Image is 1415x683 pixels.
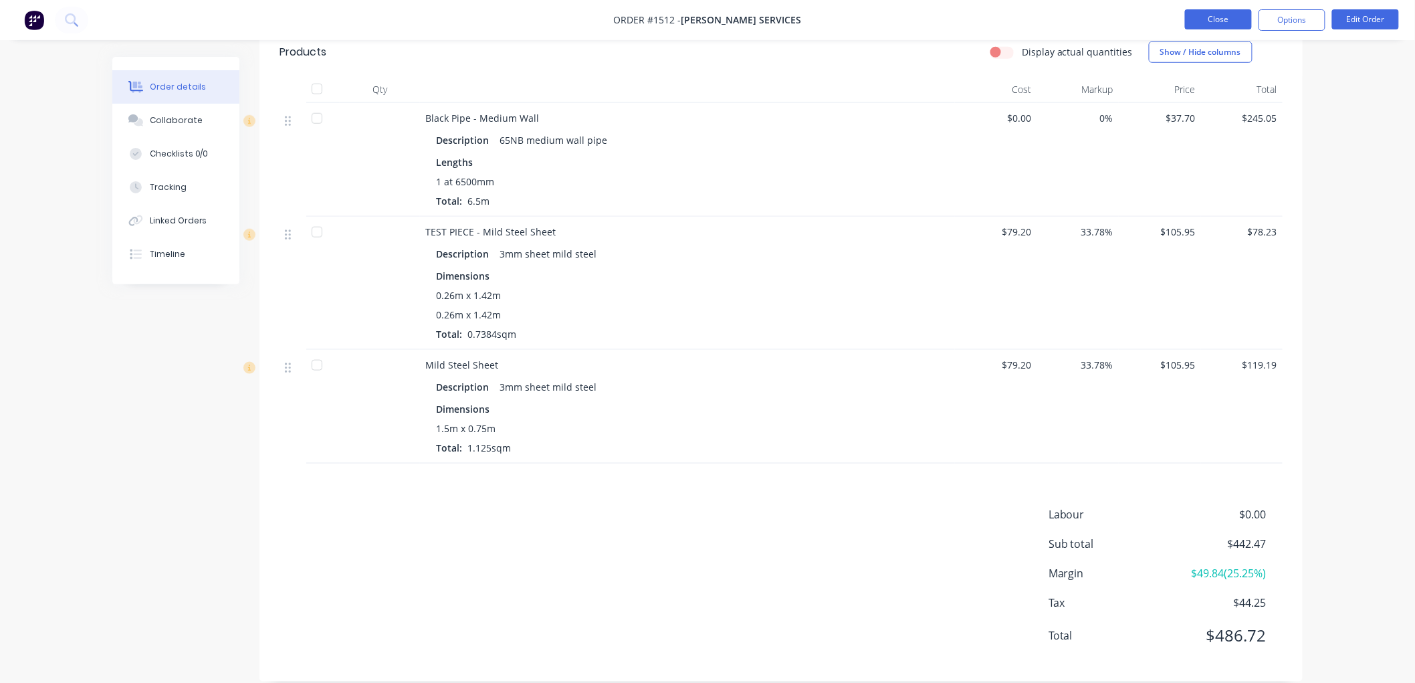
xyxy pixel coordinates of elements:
[462,442,516,454] span: 1.125sqm
[1049,565,1168,581] span: Margin
[280,44,326,60] div: Products
[436,328,462,340] span: Total:
[1022,45,1133,59] label: Display actual quantities
[1043,111,1114,125] span: 0%
[150,215,207,227] div: Linked Orders
[1124,225,1196,239] span: $105.95
[425,359,498,371] span: Mild Steel Sheet
[494,377,602,397] div: 3mm sheet mild steel
[494,130,613,150] div: 65NB medium wall pipe
[1149,41,1253,63] button: Show / Hide columns
[614,14,681,27] span: Order #1512 -
[436,244,494,264] div: Description
[436,175,494,189] span: 1 at 6500mm
[1119,76,1201,103] div: Price
[494,244,602,264] div: 3mm sheet mild steel
[112,204,239,237] button: Linked Orders
[1168,595,1267,611] span: $44.25
[436,421,496,435] span: 1.5m x 0.75m
[1259,9,1325,31] button: Options
[1185,9,1252,29] button: Close
[1037,76,1119,103] div: Markup
[112,237,239,271] button: Timeline
[112,137,239,171] button: Checklists 0/0
[960,225,1032,239] span: $79.20
[1049,506,1168,522] span: Labour
[150,148,209,160] div: Checklists 0/0
[436,377,494,397] div: Description
[150,181,187,193] div: Tracking
[112,70,239,104] button: Order details
[436,442,462,454] span: Total:
[150,114,203,126] div: Collaborate
[436,269,489,283] span: Dimensions
[1206,111,1278,125] span: $245.05
[1124,358,1196,372] span: $105.95
[436,130,494,150] div: Description
[1049,628,1168,644] span: Total
[1206,225,1278,239] span: $78.23
[681,14,802,27] span: [PERSON_NAME] Services
[1168,624,1267,648] span: $486.72
[955,76,1037,103] div: Cost
[1124,111,1196,125] span: $37.70
[960,111,1032,125] span: $0.00
[112,104,239,137] button: Collaborate
[436,402,489,416] span: Dimensions
[462,195,495,207] span: 6.5m
[340,76,420,103] div: Qty
[150,81,207,93] div: Order details
[150,248,185,260] div: Timeline
[1201,76,1283,103] div: Total
[1168,506,1267,522] span: $0.00
[436,195,462,207] span: Total:
[425,112,539,124] span: Black Pipe - Medium Wall
[1168,565,1267,581] span: $49.84 ( 25.25 %)
[1049,536,1168,552] span: Sub total
[1043,358,1114,372] span: 33.78%
[1168,536,1267,552] span: $442.47
[1043,225,1114,239] span: 33.78%
[1206,358,1278,372] span: $119.19
[112,171,239,204] button: Tracking
[436,288,501,302] span: 0.26m x 1.42m
[1332,9,1399,29] button: Edit Order
[1049,595,1168,611] span: Tax
[425,225,556,238] span: TEST PIECE - Mild Steel Sheet
[960,358,1032,372] span: $79.20
[24,10,44,30] img: Factory
[436,308,501,322] span: 0.26m x 1.42m
[462,328,522,340] span: 0.7384sqm
[436,155,473,169] span: Lengths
